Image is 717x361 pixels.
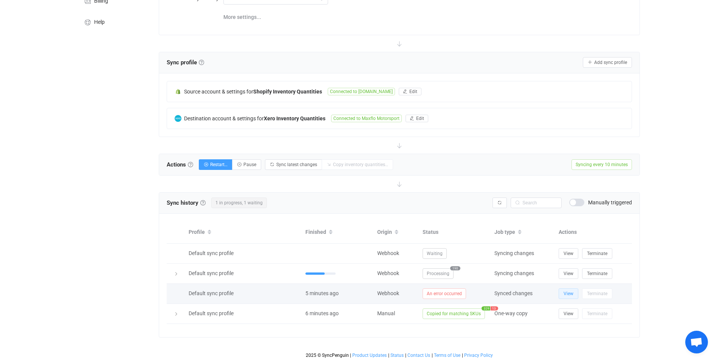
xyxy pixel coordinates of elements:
[582,248,612,259] button: Terminate
[559,268,578,279] button: View
[685,331,708,353] div: Open chat
[494,250,534,256] span: Syncing changes
[253,89,322,95] b: Shopify Inventory Quantities
[564,291,573,296] span: View
[322,159,393,170] button: Copy inventory quantities…
[432,353,433,358] span: |
[511,198,562,208] input: Search
[189,250,234,256] span: Default sync profile
[223,9,261,25] span: More settings...
[328,88,395,95] span: Connected to [DOMAIN_NAME]
[211,198,267,208] span: 1 in progress, 1 waiting
[189,270,234,276] span: Default sync profile
[390,353,404,358] a: Status
[564,311,573,316] span: View
[373,309,419,318] div: Manual
[423,268,454,279] span: Processing
[350,353,351,358] span: |
[494,270,534,276] span: Syncing changes
[582,268,612,279] button: Terminate
[559,288,578,299] button: View
[409,89,417,94] span: Edit
[423,288,466,299] span: An error occurred
[464,353,493,358] span: Privacy Policy
[185,226,302,239] div: Profile
[265,159,322,170] button: Sync latest changes
[588,200,632,205] span: Manually triggered
[189,290,234,296] span: Default sync profile
[416,116,424,121] span: Edit
[559,308,578,319] button: View
[559,250,578,256] a: View
[406,115,428,122] button: Edit
[564,251,573,256] span: View
[571,159,632,170] span: Syncing every 10 minutes
[76,11,151,32] a: Help
[587,271,607,276] span: Terminate
[167,199,198,206] span: Sync history
[331,115,402,122] span: Connected to Maxflo Motorsport
[184,115,264,121] span: Destination account & settings for
[450,266,460,270] span: 190
[462,353,463,358] span: |
[494,310,528,316] span: One-way copy
[175,88,181,95] img: shopify.png
[582,288,612,299] button: Terminate
[583,57,632,68] button: Add sync profile
[94,19,105,25] span: Help
[189,310,234,316] span: Default sync profile
[587,251,607,256] span: Terminate
[587,311,607,316] span: Terminate
[491,226,555,239] div: Job type
[373,249,419,258] div: Webhook
[559,248,578,259] button: View
[399,88,421,95] button: Edit
[167,57,204,68] span: Sync profile
[423,308,485,319] span: Copied for matching SKUs
[582,308,612,319] button: Terminate
[407,353,430,358] span: Contact Us
[559,270,578,276] a: View
[210,162,228,167] span: Restart…
[305,310,339,316] span: 6 minutes ago
[559,310,578,316] a: View
[264,115,325,121] b: Xero Inventory Quantities
[594,60,627,65] span: Add sync profile
[306,353,349,358] span: 2025 © SyncPenguin
[305,290,339,296] span: 5 minutes ago
[352,353,387,358] a: Product Updates
[373,226,419,239] div: Origin
[302,226,373,239] div: Finished
[407,353,431,358] a: Contact Us
[587,291,607,296] span: Terminate
[555,228,632,237] div: Actions
[434,353,461,358] a: Terms of Use
[423,248,447,259] span: Waiting
[175,115,181,122] img: xero.png
[199,159,232,170] button: Restart…
[276,162,317,167] span: Sync latest changes
[419,228,491,237] div: Status
[494,290,533,296] span: Synced changes
[390,353,404,358] span: Status
[373,269,419,278] div: Webhook
[243,162,256,167] span: Pause
[232,159,261,170] button: Pause
[167,159,193,170] span: Actions
[405,353,406,358] span: |
[564,271,573,276] span: View
[388,353,389,358] span: |
[482,306,490,310] span: 329
[184,89,253,95] span: Source account & settings for
[333,162,388,167] span: Copy inventory quantities…
[559,290,578,296] a: View
[373,289,419,298] div: Webhook
[464,353,493,358] a: Privacy Policy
